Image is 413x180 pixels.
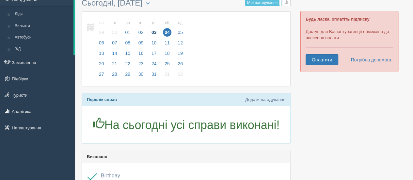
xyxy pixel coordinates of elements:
[137,28,145,37] span: 02
[163,70,171,78] span: 01
[150,28,158,37] span: 03
[95,17,108,39] a: пн 29
[97,59,106,68] span: 20
[95,71,108,81] a: 27
[87,97,117,102] b: Перелік справ
[121,50,134,60] a: 15
[110,49,119,57] span: 14
[108,50,121,60] a: 14
[245,97,285,102] a: Додати нагадування
[123,49,132,57] span: 15
[97,70,106,78] span: 27
[123,70,132,78] span: 29
[110,20,119,26] small: вт
[148,50,160,60] a: 17
[137,49,145,57] span: 16
[110,70,119,78] span: 28
[121,17,134,39] a: ср 01
[176,59,184,68] span: 26
[137,70,145,78] span: 30
[97,20,106,26] small: пн
[161,39,173,50] a: 11
[137,59,145,68] span: 23
[150,39,158,47] span: 10
[137,39,145,47] span: 09
[108,71,121,81] a: 28
[87,118,285,132] h1: На сьогодні усі справи виконані!
[150,59,158,68] span: 24
[135,39,147,50] a: 09
[150,49,158,57] span: 17
[161,71,173,81] a: 01
[110,39,119,47] span: 07
[108,60,121,71] a: 21
[161,17,173,39] a: сб 04
[176,28,184,37] span: 05
[150,70,158,78] span: 31
[150,20,158,26] small: пт
[161,50,173,60] a: 18
[110,59,119,68] span: 21
[148,60,160,71] a: 24
[123,59,132,68] span: 22
[108,39,121,50] a: 07
[108,17,121,39] a: вт 30
[306,17,369,22] b: Будь ласка, оплатіть підписку
[306,54,338,65] a: Оплатити
[12,32,73,43] a: Автобуси
[176,39,184,47] span: 12
[123,20,132,26] small: ср
[135,17,147,39] a: чт 02
[174,60,185,71] a: 26
[101,173,120,178] a: Birthday
[176,20,184,26] small: нд
[174,50,185,60] a: 19
[121,60,134,71] a: 22
[87,154,107,159] b: Виконано
[95,60,108,71] a: 20
[346,54,391,65] a: Потрібна допомога
[174,39,185,50] a: 12
[300,11,398,72] div: Доступ для Вашої турагенції обмежено до внесення оплати
[12,8,73,20] a: Ліди
[163,39,171,47] span: 11
[97,39,106,47] span: 06
[176,49,184,57] span: 19
[12,20,73,32] a: Вильоти
[121,71,134,81] a: 29
[174,17,185,39] a: нд 05
[176,70,184,78] span: 02
[163,59,171,68] span: 25
[135,50,147,60] a: 16
[137,20,145,26] small: чт
[161,60,173,71] a: 25
[135,60,147,71] a: 23
[110,28,119,37] span: 30
[247,0,278,5] span: Мої нагадування
[148,17,160,39] a: пт 03
[135,71,147,81] a: 30
[123,39,132,47] span: 08
[148,39,160,50] a: 10
[95,39,108,50] a: 06
[95,50,108,60] a: 13
[97,49,106,57] span: 13
[97,28,106,37] span: 29
[121,39,134,50] a: 08
[123,28,132,37] span: 01
[163,49,171,57] span: 18
[163,28,171,37] span: 04
[174,71,185,81] a: 02
[163,20,171,26] small: сб
[12,43,73,55] a: З/Д
[148,71,160,81] a: 31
